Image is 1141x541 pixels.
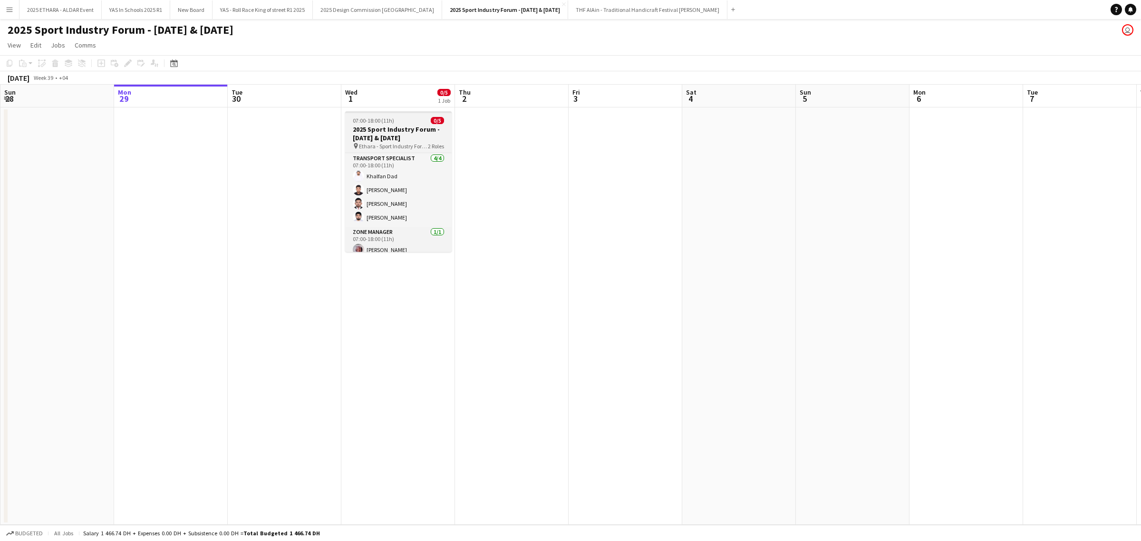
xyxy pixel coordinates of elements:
button: THF AlAin - Traditional Handicraft Festival [PERSON_NAME] [568,0,727,19]
span: Ethara - Sport Industry Forum 2025 [359,143,428,150]
app-card-role: Zone Manager1/107:00-18:00 (11h)[PERSON_NAME] [345,227,452,259]
span: Edit [30,41,41,49]
span: Budgeted [15,530,43,537]
span: Sun [4,88,16,97]
div: Salary 1 466.74 DH + Expenses 0.00 DH + Subsistence 0.00 DH = [83,530,320,537]
button: 2025 ETHARA - ALDAR Event [19,0,102,19]
app-user-avatar: Edward Francowic [1122,24,1133,36]
span: Total Budgeted 1 466.74 DH [243,530,320,537]
span: Mon [913,88,926,97]
div: +04 [59,74,68,81]
span: Thu [459,88,471,97]
span: View [8,41,21,49]
a: Edit [27,39,45,51]
a: Comms [71,39,100,51]
span: 28 [3,93,16,104]
span: Jobs [51,41,65,49]
button: New Board [170,0,213,19]
span: Sun [800,88,811,97]
button: YAS - Roll Race King of street R1 2025 [213,0,313,19]
app-job-card: 07:00-18:00 (11h)0/52025 Sport Industry Forum - [DATE] & [DATE] Ethara - Sport Industry Forum 202... [345,111,452,252]
span: 4 [685,93,696,104]
span: Sat [686,88,696,97]
span: Fri [572,88,580,97]
span: 1 [344,93,358,104]
span: Tue [1027,88,1038,97]
h1: 2025 Sport Industry Forum - [DATE] & [DATE] [8,23,233,37]
h3: 2025 Sport Industry Forum - [DATE] & [DATE] [345,125,452,142]
button: YAS In Schools 2025 R1 [102,0,170,19]
app-card-role: Transport Specialist4/407:00-18:00 (11h)Khalfan Dad[PERSON_NAME][PERSON_NAME][PERSON_NAME] [345,153,452,227]
span: 6 [912,93,926,104]
span: Week 39 [31,74,55,81]
span: 0/5 [431,117,444,124]
a: Jobs [47,39,69,51]
span: 29 [116,93,131,104]
span: Tue [232,88,242,97]
span: 2 Roles [428,143,444,150]
span: 7 [1025,93,1038,104]
span: 30 [230,93,242,104]
span: Mon [118,88,131,97]
span: 07:00-18:00 (11h) [353,117,394,124]
button: 2025 Sport Industry Forum - [DATE] & [DATE] [442,0,568,19]
button: Budgeted [5,528,44,539]
span: Wed [345,88,358,97]
span: 2 [457,93,471,104]
span: 5 [798,93,811,104]
button: 2025 Design Commission [GEOGRAPHIC_DATA] [313,0,442,19]
div: 1 Job [438,97,450,104]
div: [DATE] [8,73,29,83]
span: 3 [571,93,580,104]
span: 0/5 [437,89,451,96]
span: All jobs [52,530,75,537]
a: View [4,39,25,51]
span: Comms [75,41,96,49]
